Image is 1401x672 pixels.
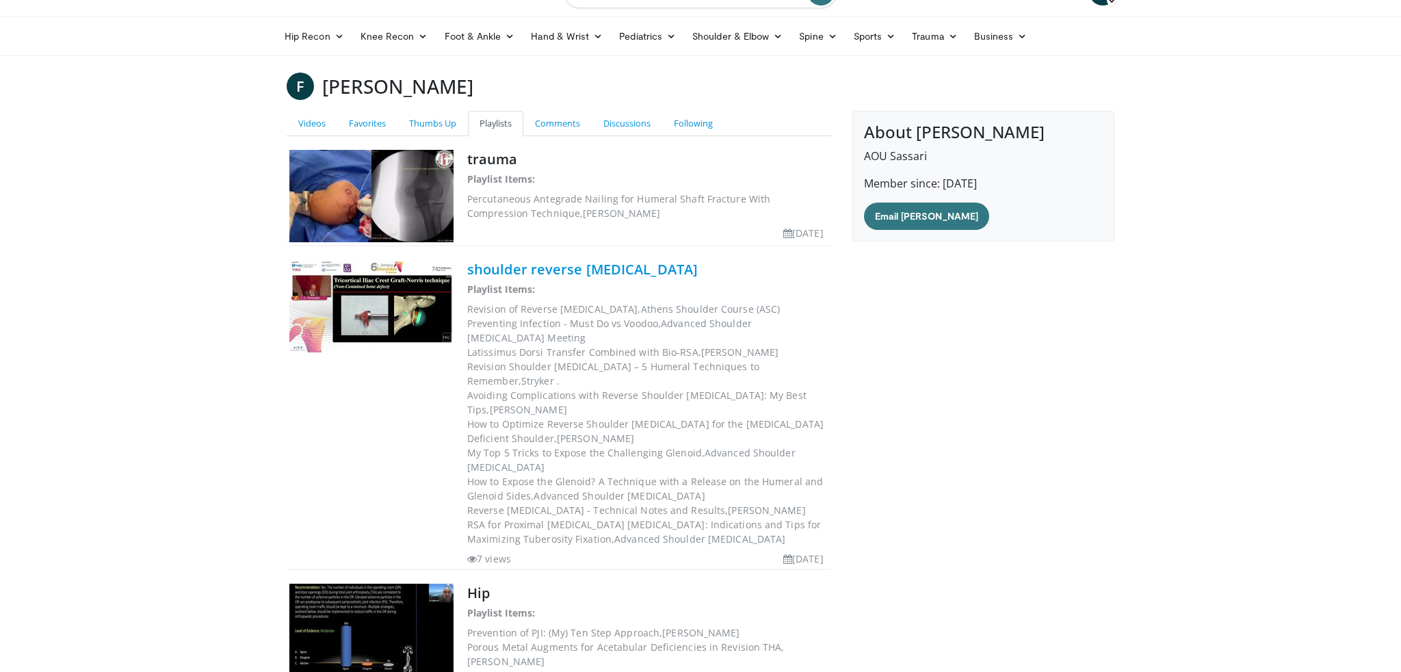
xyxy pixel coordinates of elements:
a: Foot & Ankle [436,23,523,50]
a: Favorites [337,111,397,136]
dd: My Top 5 Tricks to Expose the Challenging Glenoid, [467,445,829,474]
a: Hand & Wrist [523,23,611,50]
a: Pediatrics [611,23,684,50]
span: [PERSON_NAME] [701,346,778,359]
dd: Porous Metal Augments for Acetabular Deficiencies in Revision THA, [467,640,829,669]
span: Advanced Shoulder [MEDICAL_DATA] [614,532,785,545]
h4: About [PERSON_NAME] [864,122,1103,142]
span: Advanced Shoulder [MEDICAL_DATA] [467,446,796,474]
dd: How to Optimize Reverse Shoulder [MEDICAL_DATA] for the [MEDICAL_DATA] Deficient Shoulder, [467,417,829,445]
dd: Reverse [MEDICAL_DATA] - Technical Notes and Results, [467,503,829,517]
a: Sports [846,23,904,50]
a: F [287,73,314,100]
dd: Prevention of PJI: (My) Ten Step Approach, [467,625,829,640]
span: [PERSON_NAME] [557,432,634,445]
strong: Playlist Items: [467,606,536,619]
a: trauma [467,150,518,168]
span: [PERSON_NAME] [467,655,545,668]
dd: Avoiding Complications with Reverse Shoulder [MEDICAL_DATA]: My Best Tips, [467,388,829,417]
span: [PERSON_NAME] [728,504,805,517]
a: Playlists [468,111,523,136]
a: Videos [287,111,337,136]
span: Athens Shoulder Course (ASC) [641,302,781,315]
dd: Latissimus Dorsi Transfer Combined with Bio-RSA, [467,345,829,359]
span: Stryker . [521,374,560,387]
a: Trauma [904,23,966,50]
a: Following [662,111,724,136]
img: trauma [289,150,454,242]
li: [DATE] [783,552,824,566]
a: Business [966,23,1036,50]
dd: RSA for Proximal [MEDICAL_DATA] [MEDICAL_DATA]: Indications and Tips for Maximizing Tuberosity Fi... [467,517,829,546]
dd: Percutaneous Antegrade Nailing for Humeral Shaft Fracture With Compression Technique, [467,192,829,220]
a: Discussions [592,111,662,136]
li: 7 views [467,552,511,566]
span: [PERSON_NAME] [583,207,660,220]
a: Spine [791,23,845,50]
h3: [PERSON_NAME] [322,73,473,100]
a: Email [PERSON_NAME] [864,203,989,230]
a: Knee Recon [352,23,436,50]
strong: Playlist Items: [467,283,536,296]
span: [PERSON_NAME] [490,403,567,416]
p: AOU Sassari [864,148,1103,164]
a: Hip [467,584,490,602]
dd: Preventing Infection - Must Do vs Voodoo, [467,316,829,345]
span: Advanced Shoulder [MEDICAL_DATA] Meeting [467,317,752,344]
span: [PERSON_NAME] [662,626,739,639]
a: Thumbs Up [397,111,468,136]
img: shoulder reverse arthroplasty [289,260,454,352]
strong: Playlist Items: [467,172,536,185]
a: shoulder reverse [MEDICAL_DATA] [467,260,698,279]
dd: Revision of Reverse [MEDICAL_DATA], [467,302,829,316]
a: Shoulder & Elbow [684,23,791,50]
a: Hip Recon [276,23,352,50]
dd: Revision Shoulder [MEDICAL_DATA] – 5 Humeral Techniques to Remember, [467,359,829,388]
p: Member since: [DATE] [864,175,1103,192]
dd: How to Expose the Glenoid? A Technique with a Release on the Humeral and Glenoid Sides, [467,474,829,503]
span: Advanced Shoulder [MEDICAL_DATA] [534,489,705,502]
a: Comments [523,111,592,136]
li: [DATE] [783,226,824,240]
